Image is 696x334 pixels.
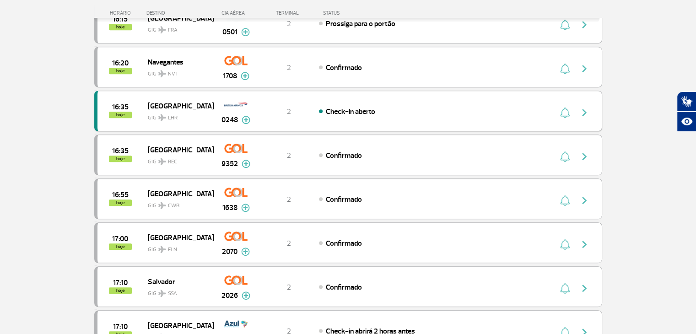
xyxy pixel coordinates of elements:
span: [GEOGRAPHIC_DATA] [148,319,206,331]
img: sino-painel-voo.svg [560,151,570,162]
img: mais-info-painel-voo.svg [241,204,250,212]
span: 0501 [222,27,237,38]
span: hoje [109,112,132,118]
div: TERMINAL [259,10,318,16]
img: sino-painel-voo.svg [560,19,570,30]
span: Salvador [148,275,206,287]
span: 1638 [222,202,237,213]
span: Confirmado [326,239,362,248]
span: FRA [168,26,178,34]
span: GIG [148,241,206,254]
img: seta-direita-painel-voo.svg [579,239,590,250]
span: 2 [287,107,291,116]
span: GIG [148,65,206,78]
img: destiny_airplane.svg [158,290,166,297]
img: destiny_airplane.svg [158,158,166,165]
span: GIG [148,285,206,298]
span: 2 [287,19,291,28]
span: 2025-08-27 16:15:00 [113,16,128,22]
img: sino-painel-voo.svg [560,283,570,294]
span: GIG [148,21,206,34]
span: Confirmado [326,151,362,160]
span: REC [168,158,177,166]
span: hoje [109,199,132,206]
img: sino-painel-voo.svg [560,239,570,250]
span: Navegantes [148,56,206,68]
img: destiny_airplane.svg [158,202,166,209]
span: 2025-08-27 16:35:00 [112,148,129,154]
img: destiny_airplane.svg [158,26,166,33]
span: LHR [168,114,178,122]
span: 2070 [222,246,237,257]
span: [GEOGRAPHIC_DATA] [148,100,206,112]
span: 2025-08-27 17:10:00 [113,323,128,330]
span: 2 [287,283,291,292]
div: Plugin de acessibilidade da Hand Talk. [677,92,696,132]
img: seta-direita-painel-voo.svg [579,283,590,294]
div: CIA AÉREA [213,10,259,16]
button: Abrir tradutor de língua de sinais. [677,92,696,112]
img: destiny_airplane.svg [158,114,166,121]
span: Confirmado [326,283,362,292]
span: Check-in aberto [326,107,375,116]
img: seta-direita-painel-voo.svg [579,107,590,118]
span: hoje [109,24,132,30]
img: seta-direita-painel-voo.svg [579,63,590,74]
img: mais-info-painel-voo.svg [242,291,250,300]
div: HORÁRIO [97,10,147,16]
img: destiny_airplane.svg [158,246,166,253]
span: Confirmado [326,63,362,72]
span: 2025-08-27 17:10:00 [113,280,128,286]
span: CWB [168,202,179,210]
span: 1708 [223,70,237,81]
span: [GEOGRAPHIC_DATA] [148,188,206,199]
span: [GEOGRAPHIC_DATA] [148,232,206,243]
img: seta-direita-painel-voo.svg [579,195,590,206]
span: hoje [109,156,132,162]
span: hoje [109,68,132,74]
img: seta-direita-painel-voo.svg [579,19,590,30]
span: SSA [168,290,177,298]
span: hoje [109,287,132,294]
span: hoje [109,243,132,250]
span: 9352 [221,158,238,169]
span: 2025-08-27 17:00:00 [112,236,128,242]
img: seta-direita-painel-voo.svg [579,151,590,162]
span: NVT [168,70,178,78]
img: mais-info-painel-voo.svg [241,248,250,256]
span: 2025-08-27 16:20:00 [112,60,129,66]
img: mais-info-painel-voo.svg [241,72,249,80]
img: mais-info-painel-voo.svg [242,116,250,124]
span: GIG [148,153,206,166]
span: GIG [148,197,206,210]
span: 2 [287,195,291,204]
span: 0248 [221,114,238,125]
span: 2025-08-27 16:35:00 [112,104,129,110]
img: mais-info-painel-voo.svg [241,28,250,36]
span: FLN [168,246,177,254]
span: [GEOGRAPHIC_DATA] [148,144,206,156]
div: STATUS [318,10,393,16]
span: 2 [287,239,291,248]
span: Confirmado [326,195,362,204]
img: mais-info-painel-voo.svg [242,160,250,168]
span: 2025-08-27 16:55:00 [112,192,129,198]
img: sino-painel-voo.svg [560,107,570,118]
span: 2 [287,151,291,160]
img: sino-painel-voo.svg [560,195,570,206]
span: Prossiga para o portão [326,19,395,28]
span: 2 [287,63,291,72]
button: Abrir recursos assistivos. [677,112,696,132]
span: 2026 [221,290,238,301]
img: sino-painel-voo.svg [560,63,570,74]
img: destiny_airplane.svg [158,70,166,77]
span: GIG [148,109,206,122]
div: DESTINO [146,10,213,16]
